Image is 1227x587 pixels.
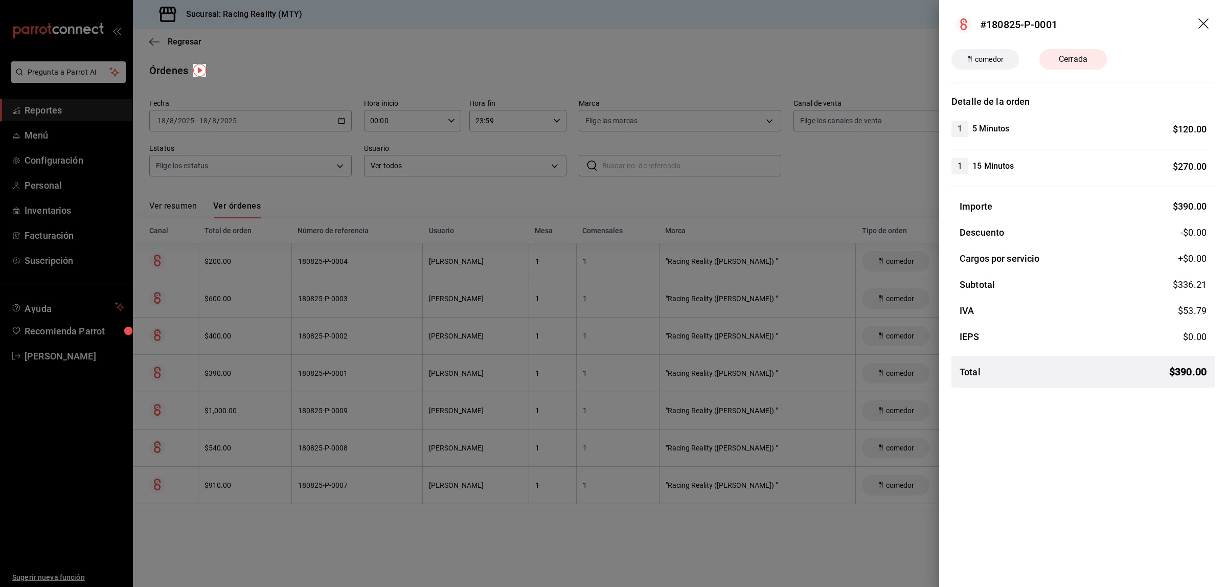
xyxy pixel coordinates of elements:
[951,95,1215,108] h3: Detalle de la orden
[1178,252,1207,265] span: +$ 0.00
[960,330,980,344] h3: IEPS
[960,365,981,379] h3: Total
[1053,53,1094,65] span: Cerrada
[1173,201,1207,212] span: $ 390.00
[960,199,992,213] h3: Importe
[1169,364,1207,379] span: $ 390.00
[1173,124,1207,134] span: $ 120.00
[960,252,1040,265] h3: Cargos por servicio
[1198,18,1211,31] button: drag
[980,17,1057,32] div: #180825-P-0001
[972,160,1014,172] h4: 15 Minutos
[971,54,1008,65] span: comedor
[960,278,995,291] h3: Subtotal
[960,225,1004,239] h3: Descuento
[951,123,968,135] span: 1
[1178,305,1207,316] span: $ 53.79
[972,123,1009,135] h4: 5 Minutos
[960,304,974,318] h3: IVA
[951,160,968,172] span: 1
[193,64,206,77] img: Tooltip marker
[1173,161,1207,172] span: $ 270.00
[1173,279,1207,290] span: $ 336.21
[1183,331,1207,342] span: $ 0.00
[1180,225,1207,239] span: -$0.00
